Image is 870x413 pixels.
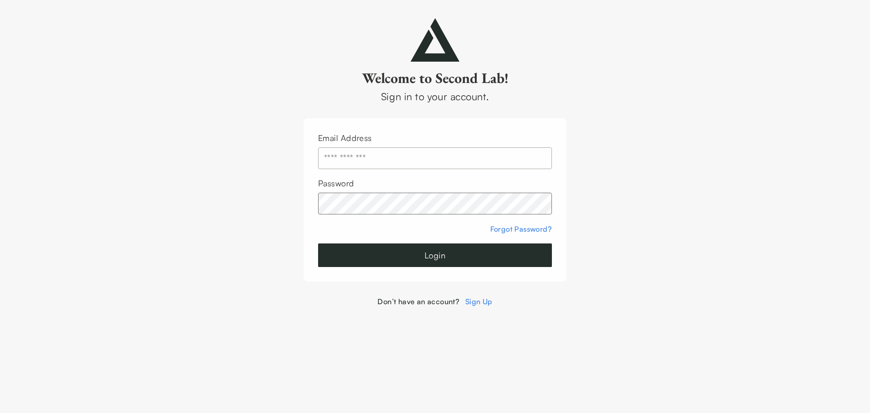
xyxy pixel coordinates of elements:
[304,89,566,104] div: Sign in to your account.
[304,296,566,307] div: Don’t have an account?
[304,69,566,87] h2: Welcome to Second Lab!
[411,18,459,62] img: secondlab-logo
[318,178,354,188] label: Password
[490,224,552,233] a: Forgot Password?
[465,297,493,306] a: Sign Up
[318,133,372,143] label: Email Address
[318,243,552,267] button: Login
